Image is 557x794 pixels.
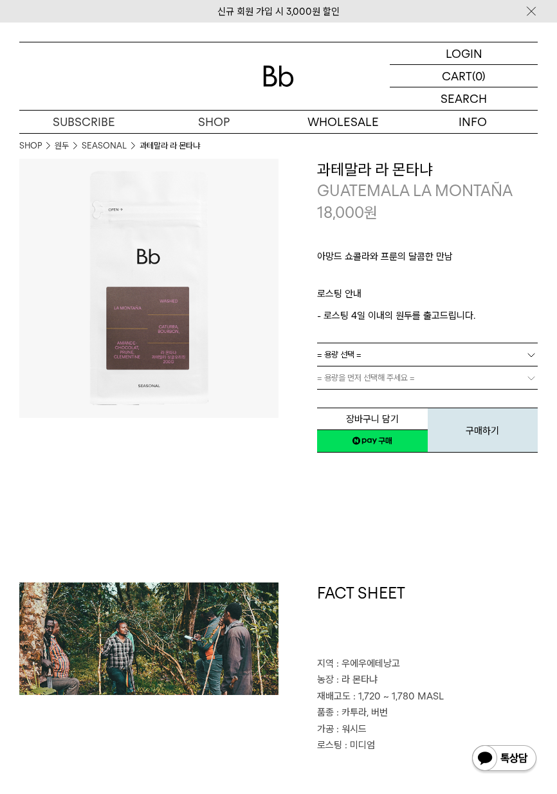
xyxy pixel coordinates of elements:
p: WHOLESALE [278,111,408,133]
span: : 워시드 [336,723,367,735]
img: 로고 [263,66,294,87]
span: 가공 [317,723,334,735]
span: : 미디엄 [345,739,375,751]
p: - 로스팅 4일 이내의 원두를 출고드립니다. [317,308,538,323]
a: SHOP [149,111,279,133]
p: LOGIN [446,42,482,64]
h3: 과테말라 라 몬타냐 [317,159,538,181]
span: 로스팅 [317,739,342,751]
p: SEARCH [441,87,487,110]
p: 18,000 [317,202,378,224]
p: 아망드 쇼콜라와 프룬의 달콤한 만남 [317,249,538,271]
span: : 1,720 ~ 1,780 MASL [353,690,444,702]
span: : 카투라, 버번 [336,707,388,718]
li: 과테말라 라 몬타냐 [140,140,200,152]
a: 신규 회원 가입 시 3,000원 할인 [217,6,340,17]
p: ㅤ [317,271,538,286]
p: (0) [472,65,486,87]
img: 카카오톡 채널 1:1 채팅 버튼 [471,744,538,775]
a: CART (0) [390,65,538,87]
button: 장바구니 담기 [317,408,428,430]
span: 재배고도 [317,690,351,702]
a: LOGIN [390,42,538,65]
span: 지역 [317,658,334,669]
p: CART [442,65,472,87]
span: = 용량 선택 = [317,343,361,366]
a: 새창 [317,429,428,453]
button: 구매하기 [428,408,538,453]
a: SUBSCRIBE [19,111,149,133]
img: 과테말라 라 몬타냐 [19,159,278,418]
span: : 우에우에테낭고 [336,658,400,669]
h1: FACT SHEET [317,582,538,656]
a: 원두 [55,140,69,152]
p: 로스팅 안내 [317,286,538,308]
span: : 라 몬타냐 [336,674,378,685]
a: SEASONAL [82,140,127,152]
p: GUATEMALA LA MONTAÑA [317,180,538,202]
span: 농장 [317,674,334,685]
img: 과테말라 라 몬타냐 [19,582,278,695]
span: 품종 [317,707,334,718]
p: INFO [408,111,538,133]
a: SHOP [19,140,42,152]
span: = 용량을 먼저 선택해 주세요 = [317,366,415,389]
span: 원 [364,203,378,222]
